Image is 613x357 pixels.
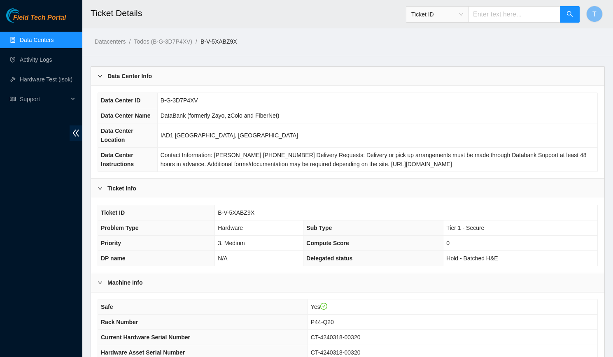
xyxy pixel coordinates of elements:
[446,225,484,231] span: Tier 1 - Secure
[20,56,52,63] a: Activity Logs
[10,96,16,102] span: read
[101,304,113,310] span: Safe
[101,128,133,143] span: Data Center Location
[566,11,573,19] span: search
[560,6,580,23] button: search
[311,304,327,310] span: Yes
[218,225,243,231] span: Hardware
[161,132,298,139] span: IAD1 [GEOGRAPHIC_DATA], [GEOGRAPHIC_DATA]
[91,273,604,292] div: Machine Info
[98,74,103,79] span: right
[98,186,103,191] span: right
[311,349,361,356] span: CT-4240318-00320
[320,303,328,310] span: check-circle
[101,209,125,216] span: Ticket ID
[20,37,54,43] a: Data Centers
[218,209,254,216] span: B-V-5XABZ9X
[311,334,361,341] span: CT-4240318-00320
[306,255,352,262] span: Delegated status
[196,38,197,45] span: /
[6,15,66,25] a: Akamai TechnologiesField Tech Portal
[101,319,138,325] span: Rack Number
[161,97,198,104] span: B-G-3D7P4XV
[6,8,42,23] img: Akamai Technologies
[101,152,134,167] span: Data Center Instructions
[101,240,121,246] span: Priority
[101,349,185,356] span: Hardware Asset Serial Number
[20,76,72,83] a: Hardware Test (isok)
[98,280,103,285] span: right
[311,319,334,325] span: P44-Q20
[218,240,245,246] span: 3. Medium
[134,38,192,45] a: Todos (B-G-3D7P4XV)
[20,91,68,107] span: Support
[107,278,143,287] b: Machine Info
[306,240,349,246] span: Compute Score
[101,334,190,341] span: Current Hardware Serial Number
[101,112,151,119] span: Data Center Name
[200,38,237,45] a: B-V-5XABZ9X
[101,225,139,231] span: Problem Type
[101,97,140,104] span: Data Center ID
[95,38,126,45] a: Datacenters
[91,67,604,86] div: Data Center Info
[107,72,152,81] b: Data Center Info
[129,38,131,45] span: /
[586,6,603,22] button: T
[161,112,280,119] span: DataBank (formerly Zayo, zColo and FiberNet)
[101,255,126,262] span: DP name
[161,152,587,167] span: Contact Information: [PERSON_NAME] [PHONE_NUMBER] Delivery Requests: Delivery or pick up arrangem...
[107,184,136,193] b: Ticket Info
[91,179,604,198] div: Ticket Info
[411,8,463,21] span: Ticket ID
[446,255,498,262] span: Hold - Batched H&E
[218,255,227,262] span: N/A
[468,6,560,23] input: Enter text here...
[446,240,450,246] span: 0
[306,225,332,231] span: Sub Type
[13,14,66,22] span: Field Tech Portal
[70,125,82,141] span: double-left
[592,9,597,19] span: T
